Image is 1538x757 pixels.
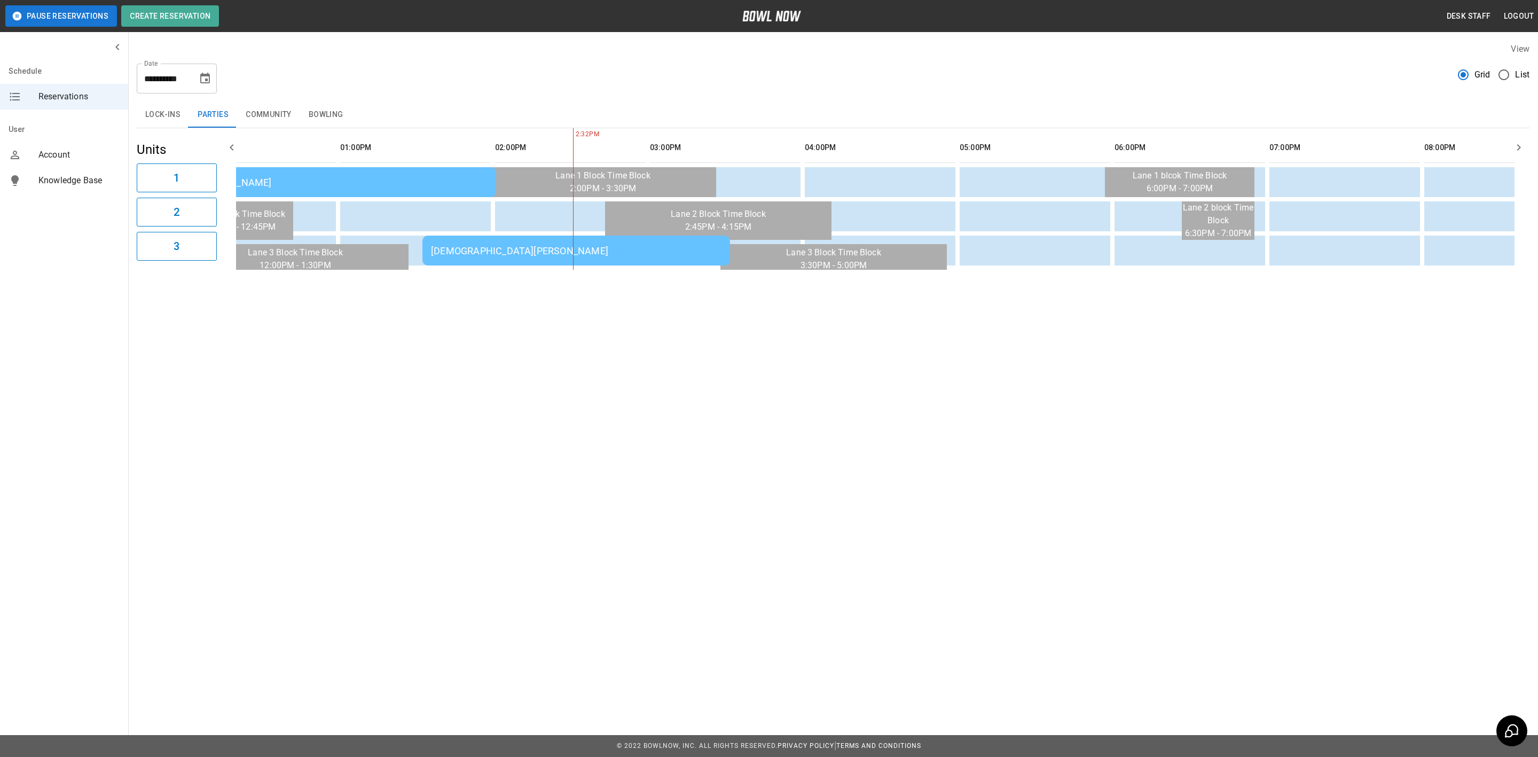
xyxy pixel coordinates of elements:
button: Bowling [300,102,352,128]
span: Account [38,149,120,161]
span: Grid [1474,68,1490,81]
label: View [1511,44,1529,54]
h6: 1 [174,169,179,186]
a: Privacy Policy [778,742,834,750]
th: 12:00PM [185,132,336,163]
div: [PERSON_NAME] [197,177,488,188]
button: 1 [137,163,217,192]
button: Create Reservation [121,5,219,27]
h6: 2 [174,204,179,221]
div: [DEMOGRAPHIC_DATA][PERSON_NAME] [431,245,721,256]
button: Logout [1500,6,1538,26]
button: Community [237,102,300,128]
span: Knowledge Base [38,174,120,187]
span: List [1515,68,1529,81]
button: Choose date, selected date is Sep 27, 2025 [194,68,216,89]
button: 2 [137,198,217,227]
button: Parties [189,102,237,128]
div: inventory tabs [137,102,1529,128]
span: Reservations [38,90,120,103]
button: Lock-ins [137,102,189,128]
h6: 3 [174,238,179,255]
button: Desk Staff [1442,6,1495,26]
span: 2:32PM [573,129,576,140]
button: Pause Reservations [5,5,117,27]
button: 3 [137,232,217,261]
span: © 2022 BowlNow, Inc. All Rights Reserved. [617,742,778,750]
h5: Units [137,141,217,158]
a: Terms and Conditions [836,742,921,750]
img: logo [742,11,801,21]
